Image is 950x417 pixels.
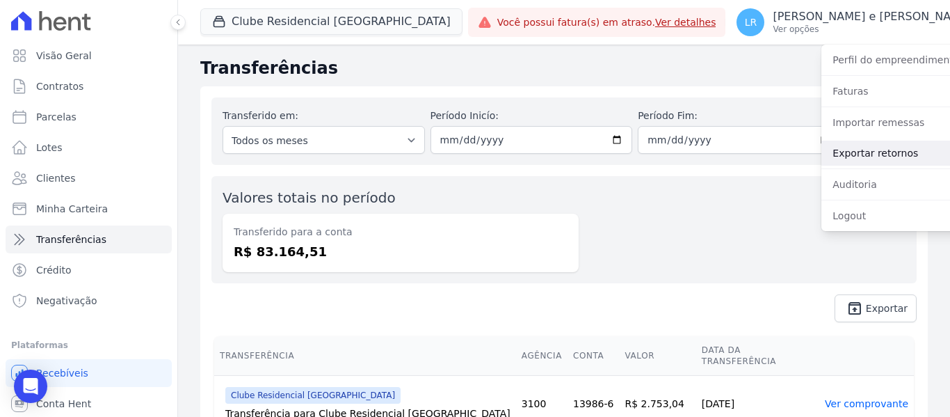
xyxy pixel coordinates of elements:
label: Período Fim: [638,109,840,123]
label: Transferido em: [223,110,298,121]
a: Lotes [6,134,172,162]
span: Transferências [36,233,106,246]
span: Parcelas [36,110,77,124]
a: Parcelas [6,103,172,131]
a: unarchive Exportar [835,294,917,322]
button: Clube Residencial [GEOGRAPHIC_DATA] [200,8,462,35]
span: Crédito [36,263,72,277]
span: Visão Geral [36,49,92,63]
a: Crédito [6,256,172,284]
span: Conta Hent [36,397,91,411]
label: Valores totais no período [223,189,396,206]
a: Visão Geral [6,42,172,70]
span: Você possui fatura(s) em atraso. [497,15,716,30]
span: Clientes [36,171,75,185]
a: Contratos [6,72,172,100]
dt: Transferido para a conta [234,225,567,239]
a: Ver comprovante [825,398,908,409]
span: Negativação [36,294,97,308]
i: unarchive [846,300,863,317]
a: Recebíveis [6,359,172,387]
label: Período Inicío: [430,109,633,123]
span: LR [745,17,757,27]
span: Recebíveis [36,366,88,380]
span: Exportar [866,304,908,313]
span: Lotes [36,141,63,155]
h2: Transferências [200,56,928,81]
a: Negativação [6,287,172,315]
th: Valor [619,336,695,376]
a: Ver detalhes [655,17,716,28]
a: Minha Carteira [6,195,172,223]
span: Clube Residencial [GEOGRAPHIC_DATA] [225,387,401,404]
div: Open Intercom Messenger [14,370,47,403]
span: Minha Carteira [36,202,108,216]
a: Clientes [6,164,172,192]
th: Conta [567,336,620,376]
dd: R$ 83.164,51 [234,242,567,261]
a: Transferências [6,226,172,253]
div: Plataformas [11,337,166,354]
th: Data da Transferência [696,336,819,376]
th: Agência [516,336,567,376]
span: Contratos [36,79,83,93]
th: Transferência [214,336,516,376]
